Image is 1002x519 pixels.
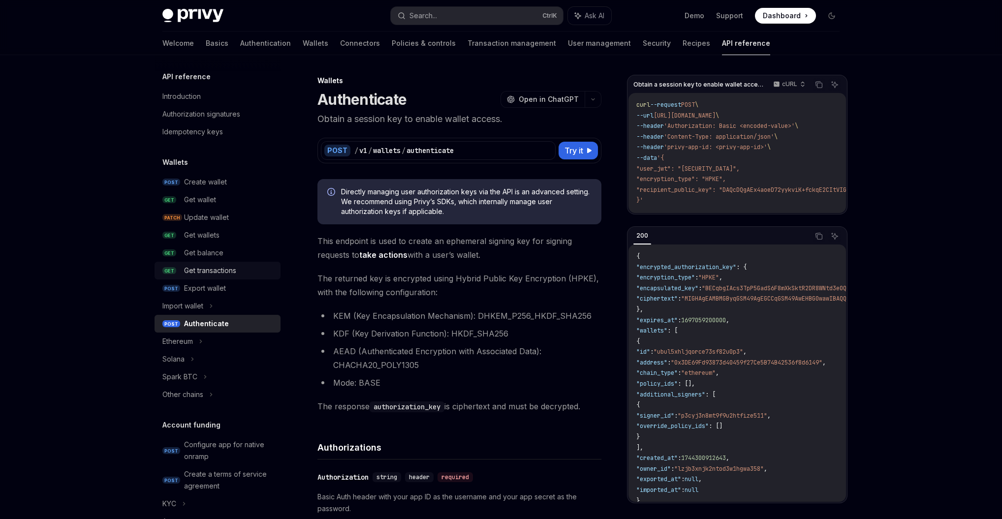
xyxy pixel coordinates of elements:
p: Basic Auth header with your app ID as the username and your app secret as the password. [317,491,601,515]
a: Welcome [162,31,194,55]
a: Transaction management [468,31,556,55]
span: null [685,486,698,494]
span: "wallets" [636,327,667,335]
div: Ethereum [162,336,193,347]
span: header [409,473,430,481]
div: Wallets [317,76,601,86]
span: : [681,475,685,483]
li: KEM (Key Encapsulation Mechanism): DHKEM_P256_HKDF_SHA256 [317,309,601,323]
span: "encryption_type" [636,274,695,281]
span: , [764,465,767,473]
a: GETGet balance [155,244,281,262]
div: Authorization signatures [162,108,240,120]
a: API reference [722,31,770,55]
span: 1697059200000 [681,316,726,324]
span: --header [636,122,664,130]
span: \ [795,122,798,130]
div: 200 [633,230,651,242]
span: GET [162,249,176,257]
span: curl [636,101,650,109]
span: { [636,401,640,409]
button: Ask AI [568,7,611,25]
span: Ask AI [585,11,604,21]
span: : [678,316,681,324]
span: "policy_ids" [636,380,678,388]
span: : [681,486,685,494]
span: [URL][DOMAIN_NAME] [654,112,716,120]
span: Dashboard [763,11,801,21]
span: \ [767,143,771,151]
span: 'Authorization: Basic <encoded-value>' [664,122,795,130]
span: 'privy-app-id: <privy-app-id>' [664,143,767,151]
span: POST [681,101,695,109]
li: KDF (Key Derivation Function): HKDF_SHA256 [317,327,601,340]
span: "encapsulated_key" [636,284,698,292]
span: : [671,465,674,473]
a: Idempotency keys [155,123,281,141]
span: GET [162,196,176,204]
span: PATCH [162,214,182,221]
span: , [726,454,729,462]
div: Create a terms of service agreement [184,468,275,492]
div: Get balance [184,247,223,259]
div: / [402,146,406,155]
span: : [ [667,327,678,335]
h4: Authorizations [317,441,601,454]
svg: Info [327,188,337,198]
span: }, [636,497,643,505]
span: "created_at" [636,454,678,462]
span: , [726,316,729,324]
div: Introduction [162,91,201,102]
span: GET [162,232,176,239]
div: POST [324,145,350,156]
a: GETGet wallet [155,191,281,209]
span: "ethereum" [681,369,716,377]
a: GETGet transactions [155,262,281,279]
span: "imported_at" [636,486,681,494]
span: }' [636,196,643,204]
li: Mode: BASE [317,376,601,390]
span: "expires_at" [636,316,678,324]
div: / [354,146,358,155]
span: --data [636,154,657,162]
span: POST [162,179,180,186]
span: "chain_type" [636,369,678,377]
span: "encryption_type": "HPKE", [636,175,726,183]
span: : [674,412,678,420]
span: "ciphertext" [636,295,678,303]
span: "lzjb3xnjk2ntod3w1hgwa358" [674,465,764,473]
a: POSTConfigure app for native onramp [155,436,281,465]
span: 'Content-Type: application/json' [664,133,774,141]
span: , [716,369,719,377]
span: null [685,475,698,483]
div: Get wallets [184,229,219,241]
span: "exported_at" [636,475,681,483]
span: : [ [705,391,716,398]
span: : [650,348,654,356]
button: Copy the contents from the code block [813,230,825,243]
span: { [636,337,640,345]
span: ], [636,444,643,452]
a: Support [716,11,743,21]
span: : [678,454,681,462]
span: "id" [636,348,650,356]
a: POSTCreate wallet [155,173,281,191]
a: Demo [685,11,704,21]
span: "user_jwt": "[SECURITY_DATA]", [636,165,740,173]
span: GET [162,267,176,275]
a: Dashboard [755,8,816,24]
span: }, [636,305,643,313]
h5: API reference [162,71,211,83]
div: Get wallet [184,194,216,206]
div: Search... [409,10,437,22]
span: , [719,274,722,281]
a: Connectors [340,31,380,55]
div: Import wallet [162,300,203,312]
div: Authorization [317,472,369,482]
span: "ubul5xhljqorce73sf82u0p3" [654,348,743,356]
div: Update wallet [184,212,229,223]
a: Recipes [683,31,710,55]
a: POSTCreate a terms of service agreement [155,465,281,495]
span: Open in ChatGPT [519,94,579,104]
span: \ [774,133,778,141]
